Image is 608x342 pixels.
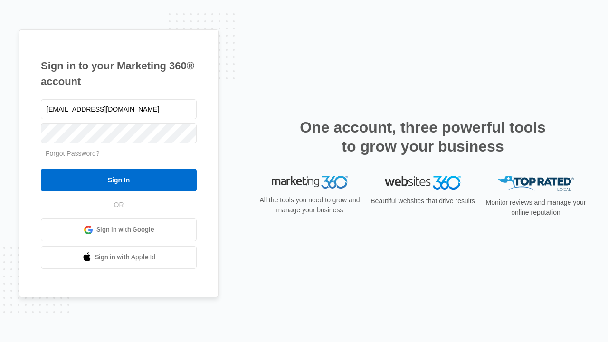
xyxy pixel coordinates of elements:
[297,118,549,156] h2: One account, three powerful tools to grow your business
[95,252,156,262] span: Sign in with Apple Id
[498,176,574,191] img: Top Rated Local
[385,176,461,190] img: Websites 360
[483,198,589,218] p: Monitor reviews and manage your online reputation
[256,195,363,215] p: All the tools you need to grow and manage your business
[107,200,131,210] span: OR
[370,196,476,206] p: Beautiful websites that drive results
[41,99,197,119] input: Email
[41,58,197,89] h1: Sign in to your Marketing 360® account
[46,150,100,157] a: Forgot Password?
[272,176,348,189] img: Marketing 360
[96,225,154,235] span: Sign in with Google
[41,218,197,241] a: Sign in with Google
[41,246,197,269] a: Sign in with Apple Id
[41,169,197,191] input: Sign In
